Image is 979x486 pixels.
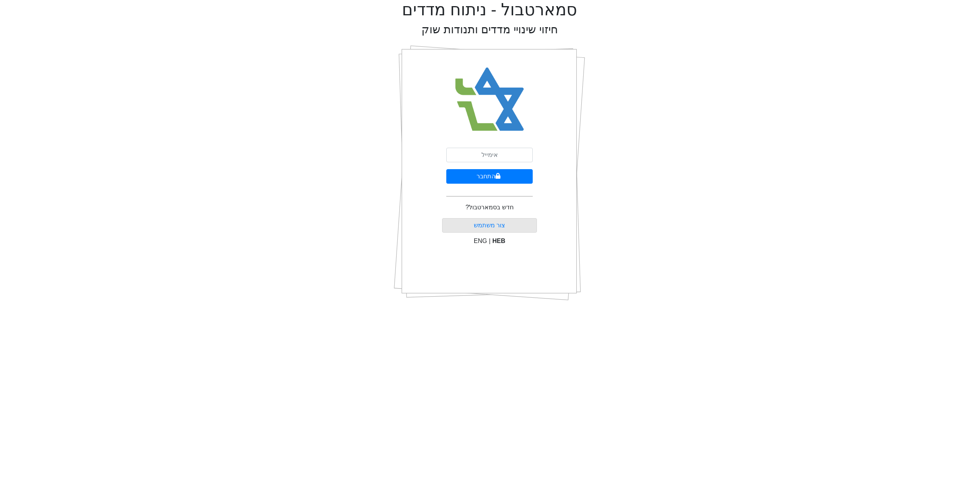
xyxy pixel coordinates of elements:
span: HEB [493,238,506,244]
span: ENG [474,238,487,244]
button: התחבר [446,169,533,184]
a: צור משתמש [474,222,505,228]
button: צור משתמש [442,218,537,233]
img: Smart Bull [448,57,531,142]
p: חדש בסמארטבול? [465,203,513,212]
h2: חיזוי שינויי מדדים ותנודות שוק [421,23,558,36]
input: אימייל [446,148,533,162]
span: | [489,238,490,244]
